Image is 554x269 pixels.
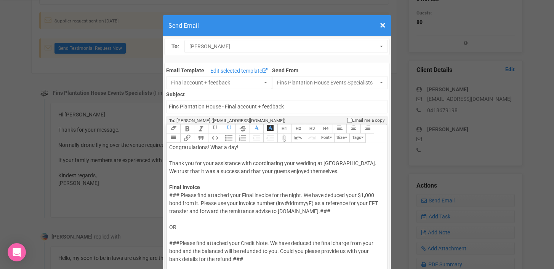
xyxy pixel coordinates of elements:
button: Heading 3 [305,124,319,134]
button: Heading 1 [277,124,291,134]
strong: To: [169,118,175,123]
button: Decrease Level [250,134,263,143]
button: Tags [349,134,366,143]
button: Attach Files [277,134,291,143]
button: Underline Colour [222,124,235,134]
span: Fins Plantation House Events Specialists [277,79,378,86]
label: Send From [272,65,388,74]
span: [PERSON_NAME] ([EMAIL_ADDRESS][DOMAIN_NAME]) [176,118,285,123]
button: Undo [291,134,305,143]
button: Underline [208,124,222,134]
button: Align Left [333,124,346,134]
div: Hi [PERSON_NAME] & [PERSON_NAME], Congratulations! What a day! Thank you for your assistance with... [169,127,381,191]
button: Heading 4 [319,124,333,134]
span: H1 [282,126,287,131]
div: Open Intercom Messenger [8,243,26,261]
span: [PERSON_NAME] [189,43,378,50]
span: H2 [296,126,301,131]
button: Size [334,134,349,143]
button: Clear Formatting at cursor [166,124,180,134]
span: × [380,19,386,32]
button: Redo [305,134,319,143]
button: Increase Level [263,134,277,143]
button: Link [180,134,194,143]
label: Email Template [166,67,204,74]
a: Edit selected template [208,67,269,76]
label: To: [171,43,179,51]
span: Final account + feedback [171,79,262,86]
button: Heading 2 [291,124,305,134]
button: Align Justified [166,134,180,143]
button: Bullets [222,134,235,143]
button: Font [319,134,334,143]
button: Italic [194,124,208,134]
span: H3 [309,126,315,131]
button: Bold [180,124,194,134]
button: Align Center [346,124,360,134]
span: Email me a copy [352,117,385,124]
button: Font Colour [250,124,263,134]
strong: Final Invoice [169,184,200,190]
button: Numbers [235,134,249,143]
h4: Send Email [168,21,386,30]
button: Quote [194,134,208,143]
button: Code [208,134,222,143]
button: Font Background [263,124,277,134]
span: H4 [323,126,328,131]
button: Align Right [360,124,374,134]
button: Strikethrough [235,124,249,134]
label: Subject [166,89,387,98]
